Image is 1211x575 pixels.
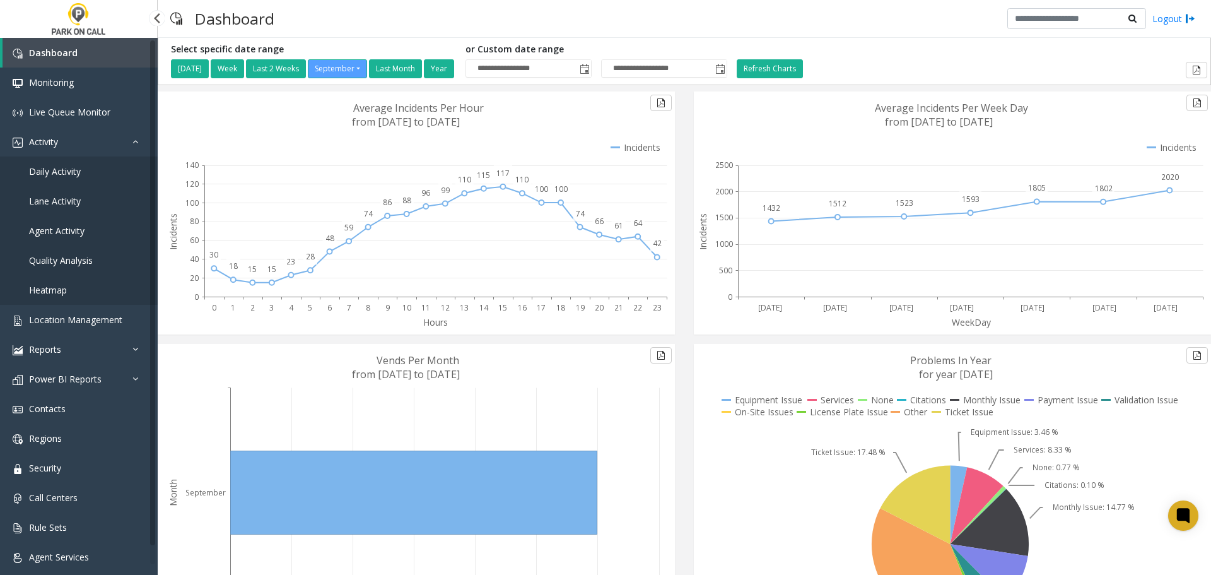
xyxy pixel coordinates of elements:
[402,302,411,313] text: 10
[190,273,199,283] text: 20
[885,115,993,129] text: from [DATE] to [DATE]
[211,59,244,78] button: Week
[518,302,527,313] text: 16
[209,249,218,260] text: 30
[13,523,23,533] img: 'icon'
[352,115,460,129] text: from [DATE] to [DATE]
[29,551,89,563] span: Agent Services
[369,59,422,78] button: Last Month
[1053,502,1135,513] text: Monthly Issue: 14.77 %
[962,194,980,205] text: 1593
[13,494,23,504] img: 'icon'
[697,213,709,250] text: Incidents
[515,174,529,185] text: 110
[29,521,67,533] span: Rule Sets
[13,375,23,385] img: 'icon'
[535,184,548,194] text: 100
[29,47,78,59] span: Dashboard
[29,106,110,118] span: Live Queue Monitor
[190,216,199,227] text: 80
[1028,182,1046,193] text: 1805
[13,316,23,326] img: 'icon'
[554,184,568,194] text: 100
[715,212,733,223] text: 1500
[29,462,61,474] span: Security
[479,302,489,313] text: 14
[595,302,604,313] text: 20
[212,302,216,313] text: 0
[29,432,62,444] span: Regions
[1014,444,1072,455] text: Services: 8.33 %
[13,78,23,88] img: 'icon'
[577,60,591,78] span: Toggle popup
[441,185,450,196] text: 99
[653,302,662,313] text: 23
[353,101,484,115] text: Average Incidents Per Hour
[633,218,643,228] text: 64
[653,238,662,249] text: 42
[344,222,353,233] text: 59
[13,405,23,415] img: 'icon'
[366,302,370,313] text: 8
[29,76,74,88] span: Monitoring
[875,101,1028,115] text: Average Incidents Per Week Day
[364,208,373,219] text: 74
[576,302,585,313] text: 19
[971,427,1058,437] text: Equipment Issue: 3.46 %
[29,492,78,504] span: Call Centers
[1152,12,1195,25] a: Logout
[171,44,456,55] h5: Select specific date range
[167,479,179,506] text: Month
[185,160,199,170] text: 140
[308,302,312,313] text: 5
[347,302,351,313] text: 7
[29,225,85,237] span: Agent Activity
[614,220,623,231] text: 61
[1186,62,1207,78] button: Export to pdf
[13,138,23,148] img: 'icon'
[289,302,294,313] text: 4
[650,95,672,111] button: Export to pdf
[1021,302,1044,313] text: [DATE]
[167,213,179,250] text: Incidents
[170,3,182,34] img: pageIcon
[460,302,469,313] text: 13
[29,403,66,415] span: Contacts
[13,345,23,355] img: 'icon'
[267,264,276,275] text: 15
[496,168,510,179] text: 117
[383,197,392,208] text: 86
[185,487,226,498] text: September
[1186,95,1208,111] button: Export to pdf
[190,235,199,246] text: 60
[423,316,448,328] text: Hours
[29,165,81,177] span: Daily Activity
[1185,12,1195,25] img: logout
[269,302,274,313] text: 3
[763,203,780,213] text: 1432
[829,198,846,209] text: 1512
[171,59,209,78] button: [DATE]
[306,251,315,262] text: 28
[1095,183,1113,194] text: 1802
[633,302,642,313] text: 22
[385,302,390,313] text: 9
[758,302,782,313] text: [DATE]
[715,160,733,170] text: 2500
[715,186,733,197] text: 2000
[715,239,733,249] text: 1000
[823,302,847,313] text: [DATE]
[29,195,81,207] span: Lane Activity
[13,108,23,118] img: 'icon'
[248,264,257,275] text: 15
[1186,347,1208,364] button: Export to pdf
[402,195,411,206] text: 88
[713,60,727,78] span: Toggle popup
[327,302,332,313] text: 6
[1033,462,1080,473] text: None: 0.77 %
[286,256,295,267] text: 23
[441,302,450,313] text: 12
[352,367,460,381] text: from [DATE] to [DATE]
[1161,172,1179,182] text: 2020
[250,302,255,313] text: 2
